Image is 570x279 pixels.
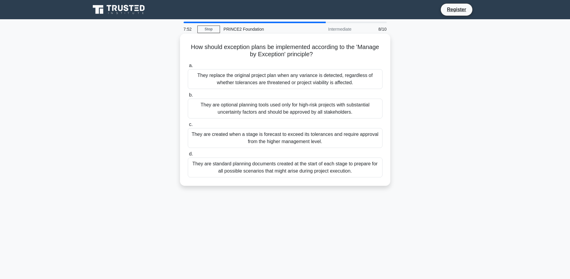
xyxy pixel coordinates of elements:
[188,158,383,177] div: They are standard planning documents created at the start of each stage to prepare for all possib...
[188,69,383,89] div: They replace the original project plan when any variance is detected, regardless of whether toler...
[220,23,303,35] div: PRINCE2 Foundation
[189,63,193,68] span: a.
[443,6,470,13] a: Register
[188,99,383,118] div: They are optional planning tools used only for high-risk projects with substantial uncertainty fa...
[189,151,193,156] span: d.
[187,43,383,58] h5: How should exception plans be implemented according to the 'Manage by Exception' principle?
[355,23,390,35] div: 8/10
[197,26,220,33] a: Stop
[189,92,193,97] span: b.
[180,23,197,35] div: 7:52
[188,128,383,148] div: They are created when a stage is forecast to exceed its tolerances and require approval from the ...
[303,23,355,35] div: Intermediate
[189,122,193,127] span: c.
